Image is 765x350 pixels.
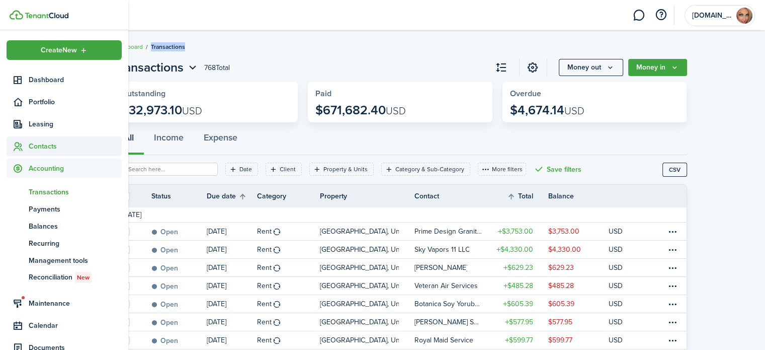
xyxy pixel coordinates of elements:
[320,244,399,255] p: [GEOGRAPHIC_DATA], Unit B
[266,163,302,176] filter-tag: Open filter
[114,209,149,220] td: [DATE]
[414,223,487,240] a: Prime Design Granite & Marble, LLC
[126,165,214,174] input: Search here...
[144,125,194,155] button: Income
[7,218,122,235] a: Balances
[151,331,207,349] a: Open
[182,103,202,118] span: USD
[257,223,320,240] a: Rent
[204,62,230,73] header-page-total: 768 Total
[487,241,548,258] a: $4,330.00
[608,295,636,313] a: USD
[548,299,574,309] table-amount-description: $605.39
[257,226,272,237] table-info-title: Rent
[151,301,178,309] status: Open
[194,125,247,155] button: Expense
[506,190,548,202] th: Sort
[608,331,636,349] a: USD
[207,277,257,295] a: [DATE]
[151,241,207,258] a: Open
[320,299,399,309] p: [GEOGRAPHIC_DATA], Unit D
[257,281,272,291] table-info-title: Rent
[29,320,122,331] span: Calendar
[10,10,23,20] img: TenantCloud
[510,103,584,117] p: $4,674.14
[504,335,533,345] table-amount-title: $599.77
[151,191,207,201] th: Status
[320,295,414,313] a: [GEOGRAPHIC_DATA], Unit D
[29,187,122,197] span: Transactions
[207,241,257,258] a: [DATE]
[320,191,414,201] th: Property
[548,277,608,295] a: $485.28
[207,317,226,327] p: [DATE]
[548,226,579,237] table-amount-description: $3,753.00
[497,226,533,237] table-amount-title: $3,753.00
[320,223,414,240] a: [GEOGRAPHIC_DATA], Unit A
[29,163,122,174] span: Accounting
[534,163,581,176] button: Save filters
[29,221,122,232] span: Balances
[207,226,226,237] p: [DATE]
[151,259,207,276] a: Open
[548,335,572,345] table-amount-description: $599.77
[320,317,399,327] p: [GEOGRAPHIC_DATA], Unit B1
[386,103,406,118] span: USD
[114,58,199,77] button: Transactions
[151,337,178,345] status: Open
[608,277,636,295] a: USD
[548,223,608,240] a: $3,753.00
[151,223,207,240] a: Open
[414,282,477,290] table-profile-info-text: Veteran Air Services
[315,103,406,117] p: $671,682.40
[257,191,320,201] th: Category
[257,262,272,273] table-info-title: Rent
[548,317,572,327] table-amount-description: $577.95
[151,295,207,313] a: Open
[121,103,202,117] p: $32,973.10
[121,89,291,98] widget-stats-title: Outstanding
[207,281,226,291] p: [DATE]
[29,238,122,249] span: Recurring
[257,277,320,295] a: Rent
[41,47,77,54] span: Create New
[487,259,548,276] a: $629.23
[29,119,122,129] span: Leasing
[414,191,487,201] th: Contact
[548,281,573,291] table-amount-description: $485.28
[414,228,481,236] table-profile-info-text: Prime Design Granite & Marble, LLC
[414,295,487,313] a: Botanica Soy Yoruba, LLC
[487,295,548,313] a: $605.39
[320,313,414,331] a: [GEOGRAPHIC_DATA], Unit B1
[504,317,533,327] table-amount-title: $577.95
[414,331,487,349] a: Royal Maid Service
[608,313,636,331] a: USD
[503,281,533,291] table-amount-title: $485.28
[29,97,122,107] span: Portfolio
[628,59,687,76] button: Open menu
[608,244,622,255] p: USD
[225,163,258,176] filter-tag: Open filter
[608,223,636,240] a: USD
[7,252,122,269] a: Management tools
[662,163,687,177] button: CSV
[564,103,584,118] span: USD
[25,13,68,19] img: TenantCloud
[692,12,732,19] span: dime.design Inc
[7,269,122,286] a: ReconciliationNew
[29,255,122,266] span: Management tools
[239,165,252,174] filter-tag-label: Date
[548,262,573,273] table-amount-description: $629.23
[608,335,622,345] p: USD
[629,3,648,28] a: Messaging
[414,241,487,258] a: Sky Vapors 11 LLC
[257,295,320,313] a: Rent
[151,277,207,295] a: Open
[502,299,533,309] table-amount-title: $605.39
[381,163,470,176] filter-tag: Open filter
[548,259,608,276] a: $629.23
[7,235,122,252] a: Recurring
[496,244,533,255] table-amount-title: $4,330.00
[114,58,199,77] button: Open menu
